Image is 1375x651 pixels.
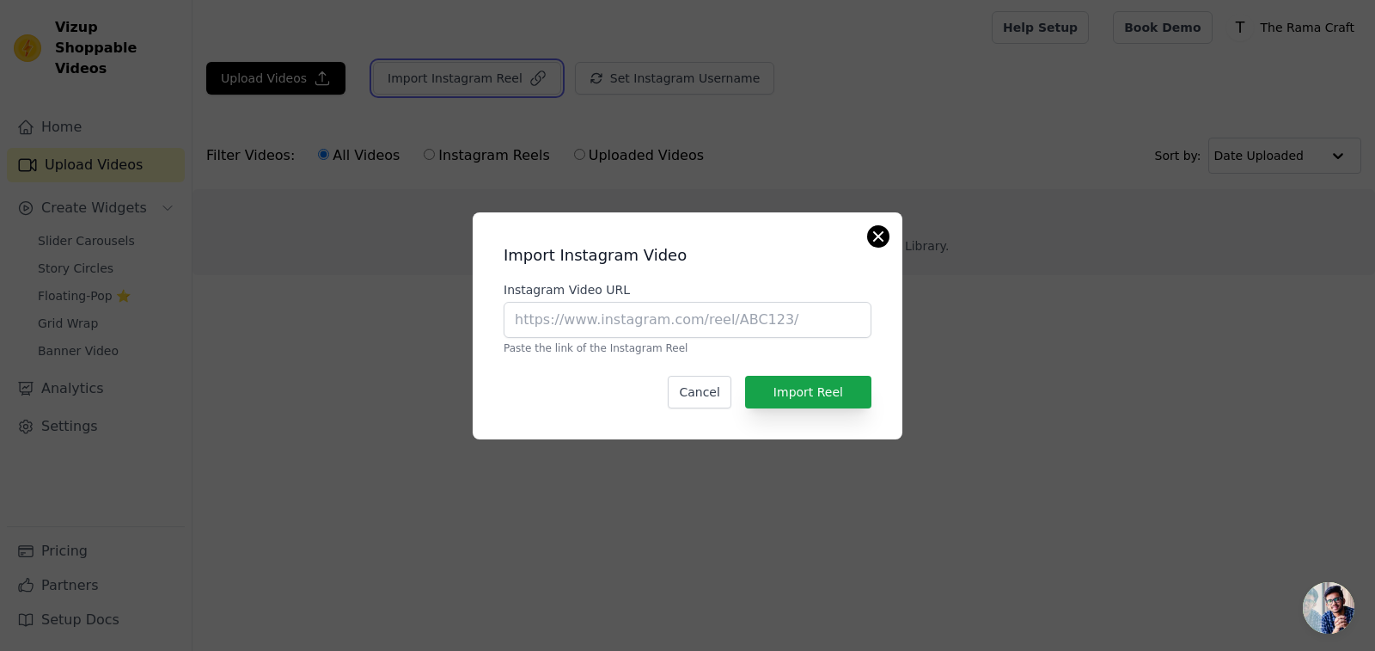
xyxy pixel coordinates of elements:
p: Paste the link of the Instagram Reel [504,341,871,355]
button: Import Reel [745,376,871,408]
button: Close modal [868,226,889,247]
input: https://www.instagram.com/reel/ABC123/ [504,302,871,338]
a: Open chat [1303,582,1354,634]
button: Cancel [668,376,730,408]
h2: Import Instagram Video [504,243,871,267]
label: Instagram Video URL [504,281,871,298]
